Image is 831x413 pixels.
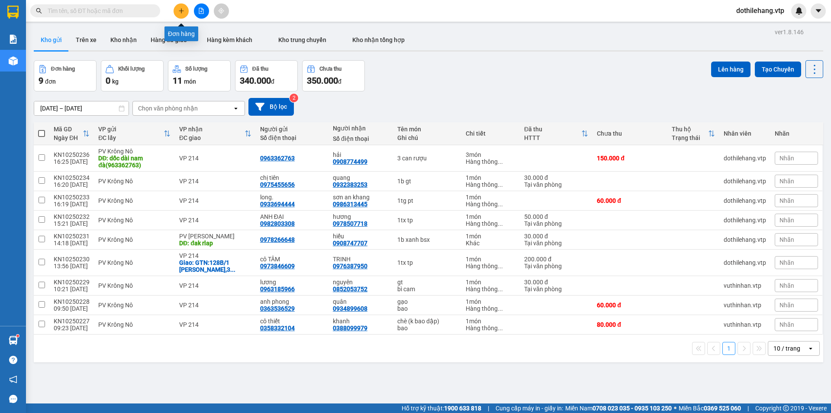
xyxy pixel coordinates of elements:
[260,279,324,286] div: lương
[397,318,457,325] div: chè (k bao dập)
[597,321,663,328] div: 80.000 đ
[397,279,457,286] div: gt
[466,325,515,332] div: Hàng thông thường
[178,8,184,14] span: plus
[333,174,389,181] div: quang
[179,197,251,204] div: VP 214
[524,181,588,188] div: Tại văn phòng
[724,302,766,309] div: vuthinhan.vtp
[524,279,588,286] div: 30.000 đ
[333,263,367,270] div: 0976387950
[466,130,515,137] div: Chi tiết
[98,302,171,309] div: PV Krông Nô
[260,155,295,162] div: 0963362763
[179,155,251,162] div: VP 214
[260,325,295,332] div: 0358332104
[667,122,719,145] th: Toggle SortBy
[565,403,672,413] span: Miền Nam
[498,325,503,332] span: ...
[466,318,515,325] div: 1 món
[333,194,389,201] div: sơn an khang
[260,213,324,220] div: ANH ĐẠI
[724,197,766,204] div: dothilehang.vtp
[9,35,18,44] img: solution-icon
[779,178,794,185] span: Nhãn
[333,201,367,208] div: 0986313445
[101,60,164,91] button: Khối lượng0kg
[466,305,515,312] div: Hàng thông thường
[9,395,17,403] span: message
[54,325,90,332] div: 09:23 [DATE]
[260,174,324,181] div: chị tiên
[704,405,741,412] strong: 0369 525 060
[54,134,83,141] div: Ngày ĐH
[674,406,676,410] span: ⚪️
[260,220,295,227] div: 0982803308
[179,217,251,224] div: VP 214
[54,256,90,263] div: KN10250230
[36,8,42,14] span: search
[179,178,251,185] div: VP 214
[34,101,129,115] input: Select a date range.
[724,217,766,224] div: dothilehang.vtp
[49,122,94,145] th: Toggle SortBy
[179,233,251,240] div: PV [PERSON_NAME]
[397,298,457,305] div: gạo
[333,213,389,220] div: hương
[397,217,457,224] div: 1tx tp
[466,174,515,181] div: 1 món
[248,98,294,116] button: Bộ lọc
[397,155,457,162] div: 3 can rượu
[54,213,90,220] div: KN10250232
[98,148,171,155] div: PV Krông Nô
[98,178,171,185] div: PV Krông Nô
[333,135,389,142] div: Số điện thoại
[260,126,324,133] div: Người gửi
[498,181,503,188] span: ...
[779,282,794,289] span: Nhãn
[724,259,766,266] div: dothilehang.vtp
[724,236,766,243] div: dothilehang.vtp
[7,6,19,19] img: logo-vxr
[173,75,182,86] span: 11
[54,220,90,227] div: 15:21 [DATE]
[779,302,794,309] span: Nhãn
[54,298,90,305] div: KN10250228
[524,174,588,181] div: 30.000 đ
[807,345,814,352] svg: open
[333,298,389,305] div: quân
[174,3,189,19] button: plus
[252,66,268,72] div: Đã thu
[496,403,563,413] span: Cung cấp máy in - giấy in:
[260,236,295,243] div: 0978266648
[779,259,794,266] span: Nhãn
[498,201,503,208] span: ...
[9,56,18,65] img: warehouse-icon
[184,78,196,85] span: món
[466,233,515,240] div: 1 món
[333,318,389,325] div: khanh
[185,66,207,72] div: Số lượng
[333,286,367,293] div: 0852053752
[466,151,515,158] div: 3 món
[747,403,749,413] span: |
[16,335,19,337] sup: 1
[333,125,389,132] div: Người nhận
[179,259,251,273] div: Giao: GTN:128B/1 nguyễn chí thanh P,3 Q,10
[175,122,256,145] th: Toggle SortBy
[466,158,515,165] div: Hàng thông thường
[397,305,457,312] div: bao
[524,126,581,133] div: Đã thu
[179,252,251,259] div: VP 214
[235,60,298,91] button: Đã thu340.000đ
[112,78,119,85] span: kg
[333,279,389,286] div: nguyên
[144,29,194,50] button: Hàng đã giao
[524,213,588,220] div: 50.000 đ
[98,236,171,243] div: PV Krông Nô
[9,336,18,345] img: warehouse-icon
[98,126,164,133] div: VP gửi
[230,266,235,273] span: ...
[593,405,672,412] strong: 0708 023 035 - 0935 103 250
[397,178,457,185] div: 1b gt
